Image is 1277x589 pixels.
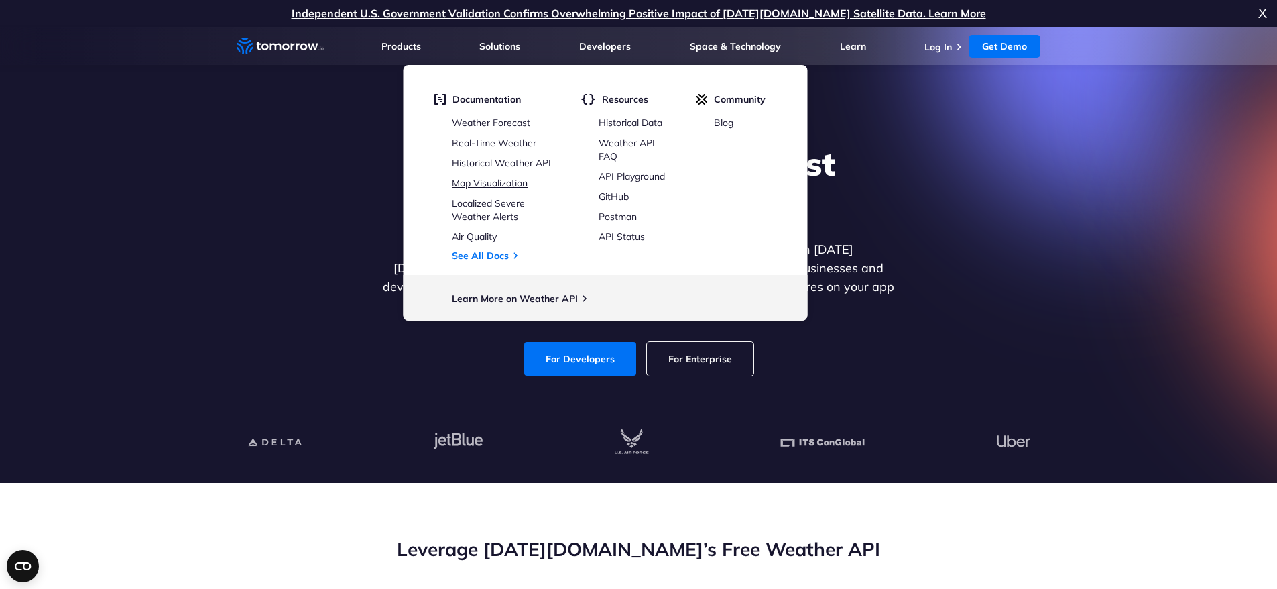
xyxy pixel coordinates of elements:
a: Postman [599,211,637,223]
a: Blog [714,117,733,129]
a: Space & Technology [690,40,781,52]
a: API Playground [599,170,665,182]
a: See All Docs [452,250,509,262]
a: Map Visualization [452,177,528,189]
a: API Status [599,231,645,243]
img: doc.svg [434,93,446,105]
a: GitHub [599,191,629,203]
a: Get Demo [969,35,1040,58]
a: Weather Forecast [452,117,530,129]
p: Get reliable and precise weather data through our free API. Count on [DATE][DOMAIN_NAME] for quic... [380,240,898,315]
a: For Developers [524,342,636,376]
a: For Enterprise [647,342,753,376]
button: Open CMP widget [7,550,39,582]
a: Independent U.S. Government Validation Confirms Overwhelming Positive Impact of [DATE][DOMAIN_NAM... [292,7,986,20]
span: Documentation [452,93,521,105]
a: Historical Weather API [452,157,551,169]
a: Weather API FAQ [599,137,655,162]
a: Home link [237,36,324,56]
a: Air Quality [452,231,497,243]
h1: Explore the World’s Best Weather API [380,144,898,224]
span: Community [714,93,766,105]
a: Log In [924,41,952,53]
a: Real-Time Weather [452,137,536,149]
a: Learn More on Weather API [452,292,578,305]
a: Solutions [479,40,520,52]
a: Localized Severe Weather Alerts [452,197,525,223]
img: brackets.svg [581,93,595,105]
img: tio-c.svg [696,93,707,105]
a: Developers [579,40,631,52]
h2: Leverage [DATE][DOMAIN_NAME]’s Free Weather API [237,537,1041,562]
a: Products [381,40,421,52]
span: Resources [602,93,648,105]
a: Learn [840,40,866,52]
a: Historical Data [599,117,662,129]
